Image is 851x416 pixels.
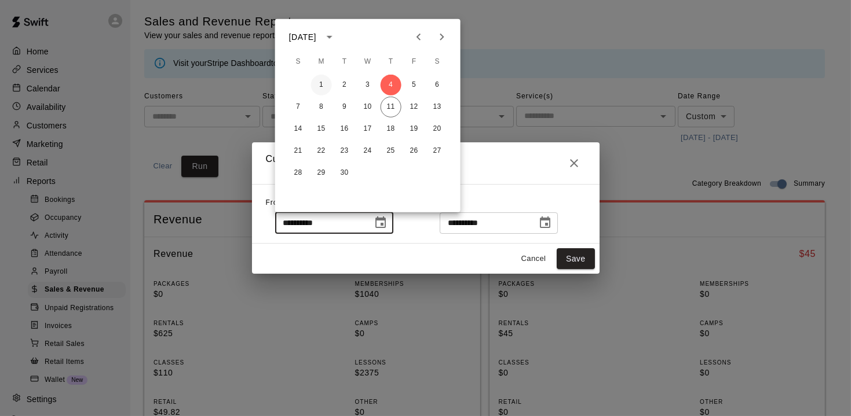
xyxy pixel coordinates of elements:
[357,50,378,73] span: Wednesday
[427,119,448,139] button: 20
[311,141,332,161] button: 22
[404,50,425,73] span: Friday
[334,97,355,117] button: 9
[288,119,309,139] button: 14
[534,211,557,234] button: Choose date, selected date is Sep 11, 2025
[334,50,355,73] span: Tuesday
[311,97,332,117] button: 8
[289,31,316,43] div: [DATE]
[515,250,552,268] button: Cancel
[369,211,392,234] button: Choose date, selected date is Sep 4, 2025
[563,152,586,175] button: Close
[557,248,595,270] button: Save
[357,119,378,139] button: 17
[381,141,401,161] button: 25
[404,119,425,139] button: 19
[311,119,332,139] button: 15
[288,141,309,161] button: 21
[427,141,448,161] button: 27
[334,75,355,95] button: 2
[288,97,309,117] button: 7
[311,50,332,73] span: Monday
[430,25,454,49] button: Next month
[427,50,448,73] span: Saturday
[357,141,378,161] button: 24
[404,97,425,117] button: 12
[334,119,355,139] button: 16
[320,27,339,47] button: calendar view is open, switch to year view
[266,198,304,207] span: From Date
[427,97,448,117] button: 13
[311,75,332,95] button: 1
[252,142,600,184] h2: Custom Event Date
[404,141,425,161] button: 26
[404,75,425,95] button: 5
[427,75,448,95] button: 6
[357,97,378,117] button: 10
[381,97,401,117] button: 11
[288,50,309,73] span: Sunday
[381,75,401,95] button: 4
[311,163,332,183] button: 29
[288,163,309,183] button: 28
[381,50,401,73] span: Thursday
[407,25,430,49] button: Previous month
[334,141,355,161] button: 23
[334,163,355,183] button: 30
[357,75,378,95] button: 3
[381,119,401,139] button: 18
